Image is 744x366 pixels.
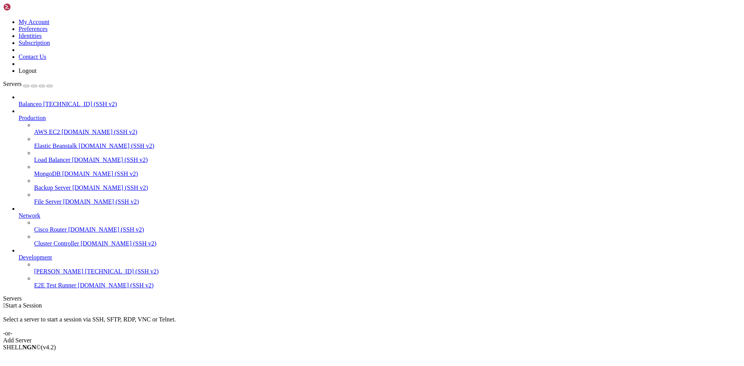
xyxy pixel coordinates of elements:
span: Cisco Router [34,226,67,233]
span: [DOMAIN_NAME] (SSH v2) [62,170,138,177]
span: Start a Session [5,302,42,309]
span: [DOMAIN_NAME] (SSH v2) [72,156,148,163]
li: E2E Test Runner [DOMAIN_NAME] (SSH v2) [34,275,741,289]
b: NGN [22,344,36,351]
img: Shellngn [3,3,48,11]
a: [PERSON_NAME] [TECHNICAL_ID] (SSH v2) [34,268,741,275]
a: Backup Server [DOMAIN_NAME] (SSH v2) [34,184,741,191]
a: Development [19,254,741,261]
div: Select a server to start a session via SSH, SFTP, RDP, VNC or Telnet. -or- [3,309,741,337]
li: Development [19,247,741,289]
li: Cluster Controller [DOMAIN_NAME] (SSH v2) [34,233,741,247]
span: 4.2.0 [41,344,56,351]
a: My Account [19,19,50,25]
span: [DOMAIN_NAME] (SSH v2) [63,198,139,205]
a: E2E Test Runner [DOMAIN_NAME] (SSH v2) [34,282,741,289]
li: Production [19,108,741,205]
a: Elastic Beanstalk [DOMAIN_NAME] (SSH v2) [34,143,741,149]
span: [DOMAIN_NAME] (SSH v2) [78,282,154,289]
li: Network [19,205,741,247]
span: [DOMAIN_NAME] (SSH v2) [81,240,157,247]
span: [PERSON_NAME] [34,268,83,275]
a: Cluster Controller [DOMAIN_NAME] (SSH v2) [34,240,741,247]
span: [DOMAIN_NAME] (SSH v2) [72,184,148,191]
a: MongoDB [DOMAIN_NAME] (SSH v2) [34,170,741,177]
a: Contact Us [19,53,46,60]
span: AWS EC2 [34,129,60,135]
span: Servers [3,81,22,87]
li: Load Balancer [DOMAIN_NAME] (SSH v2) [34,149,741,163]
li: File Server [DOMAIN_NAME] (SSH v2) [34,191,741,205]
span: MongoDB [34,170,60,177]
span: Network [19,212,40,219]
a: Network [19,212,741,219]
span: Production [19,115,46,121]
li: Balanceo [TECHNICAL_ID] (SSH v2) [19,94,741,108]
a: Load Balancer [DOMAIN_NAME] (SSH v2) [34,156,741,163]
span: Backup Server [34,184,71,191]
span:  [3,302,5,309]
span: File Server [34,198,62,205]
a: Production [19,115,741,122]
span: [TECHNICAL_ID] (SSH v2) [43,101,117,107]
li: Elastic Beanstalk [DOMAIN_NAME] (SSH v2) [34,136,741,149]
div: Servers [3,295,741,302]
span: [DOMAIN_NAME] (SSH v2) [68,226,144,233]
span: Elastic Beanstalk [34,143,77,149]
span: Balanceo [19,101,42,107]
a: Balanceo [TECHNICAL_ID] (SSH v2) [19,101,741,108]
a: Identities [19,33,42,39]
a: Logout [19,67,36,74]
li: Backup Server [DOMAIN_NAME] (SSH v2) [34,177,741,191]
span: Load Balancer [34,156,71,163]
a: Servers [3,81,53,87]
div: Add Server [3,337,741,344]
span: [DOMAIN_NAME] (SSH v2) [62,129,138,135]
li: [PERSON_NAME] [TECHNICAL_ID] (SSH v2) [34,261,741,275]
a: File Server [DOMAIN_NAME] (SSH v2) [34,198,741,205]
li: AWS EC2 [DOMAIN_NAME] (SSH v2) [34,122,741,136]
a: Subscription [19,40,50,46]
span: [DOMAIN_NAME] (SSH v2) [79,143,155,149]
span: Development [19,254,52,261]
a: Preferences [19,26,48,32]
span: SHELL © [3,344,56,351]
a: AWS EC2 [DOMAIN_NAME] (SSH v2) [34,129,741,136]
span: Cluster Controller [34,240,79,247]
li: MongoDB [DOMAIN_NAME] (SSH v2) [34,163,741,177]
li: Cisco Router [DOMAIN_NAME] (SSH v2) [34,219,741,233]
span: [TECHNICAL_ID] (SSH v2) [85,268,158,275]
span: E2E Test Runner [34,282,76,289]
a: Cisco Router [DOMAIN_NAME] (SSH v2) [34,226,741,233]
